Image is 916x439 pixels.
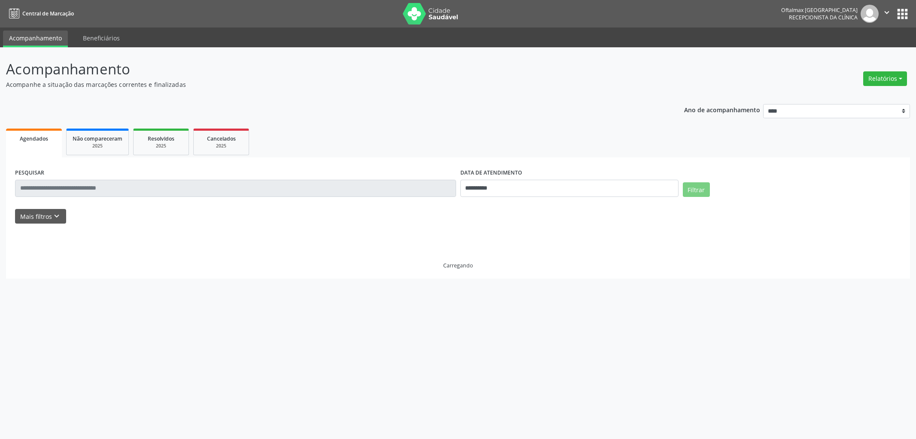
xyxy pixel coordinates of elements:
[20,135,48,142] span: Agendados
[6,58,639,80] p: Acompanhamento
[879,5,895,23] button: 
[73,143,122,149] div: 2025
[77,31,126,46] a: Beneficiários
[460,166,522,180] label: DATA DE ATENDIMENTO
[443,262,473,269] div: Carregando
[52,212,61,221] i: keyboard_arrow_down
[781,6,858,14] div: Oftalmax [GEOGRAPHIC_DATA]
[148,135,174,142] span: Resolvidos
[3,31,68,47] a: Acompanhamento
[895,6,910,21] button: apps
[882,8,892,17] i: 
[683,182,710,197] button: Filtrar
[15,209,66,224] button: Mais filtroskeyboard_arrow_down
[684,104,760,115] p: Ano de acompanhamento
[6,80,639,89] p: Acompanhe a situação das marcações correntes e finalizadas
[6,6,74,21] a: Central de Marcação
[200,143,243,149] div: 2025
[73,135,122,142] span: Não compareceram
[863,71,907,86] button: Relatórios
[22,10,74,17] span: Central de Marcação
[207,135,236,142] span: Cancelados
[140,143,183,149] div: 2025
[789,14,858,21] span: Recepcionista da clínica
[15,166,44,180] label: PESQUISAR
[861,5,879,23] img: img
